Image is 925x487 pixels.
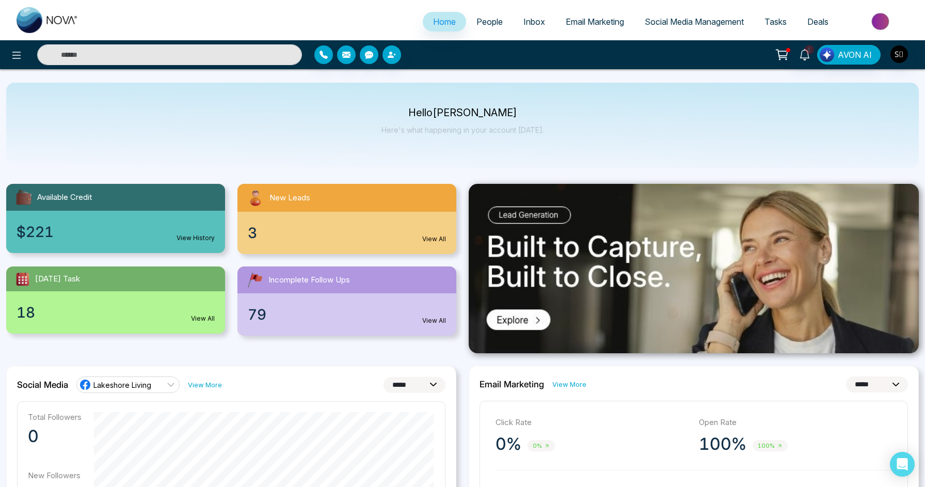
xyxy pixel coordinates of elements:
[555,12,634,32] a: Email Marketing
[268,274,350,286] span: Incomplete Follow Ups
[17,302,35,323] span: 18
[817,45,881,65] button: AVON AI
[248,304,266,325] span: 79
[820,48,834,62] img: Lead Flow
[838,49,872,61] span: AVON AI
[17,380,68,390] h2: Social Media
[496,417,689,429] p: Click Rate
[496,434,521,454] p: 0%
[423,12,466,32] a: Home
[35,273,80,285] span: [DATE] Task
[17,221,54,243] span: $221
[469,184,919,353] img: .
[28,470,82,480] p: New Followers
[523,17,545,27] span: Inbox
[28,412,82,422] p: Total Followers
[191,314,215,323] a: View All
[805,45,814,54] span: 1
[890,452,915,477] div: Open Intercom Messenger
[433,17,456,27] span: Home
[17,7,78,33] img: Nova CRM Logo
[28,426,82,447] p: 0
[231,266,462,336] a: Incomplete Follow Ups79View All
[764,17,787,27] span: Tasks
[177,233,215,243] a: View History
[381,108,544,117] p: Hello [PERSON_NAME]
[231,184,462,254] a: New Leads3View All
[93,380,151,390] span: Lakeshore Living
[37,192,92,203] span: Available Credit
[480,379,544,389] h2: Email Marketing
[807,17,828,27] span: Deals
[476,17,503,27] span: People
[634,12,754,32] a: Social Media Management
[699,434,746,454] p: 100%
[566,17,624,27] span: Email Marketing
[552,380,586,389] a: View More
[753,440,788,452] span: 100%
[248,222,257,244] span: 3
[246,271,264,289] img: followUps.svg
[246,188,265,208] img: newLeads.svg
[890,45,908,63] img: User Avatar
[422,234,446,244] a: View All
[844,10,919,33] img: Market-place.gif
[699,417,892,429] p: Open Rate
[645,17,744,27] span: Social Media Management
[792,45,817,63] a: 1
[513,12,555,32] a: Inbox
[381,125,544,134] p: Here's what happening in your account [DATE].
[14,271,31,287] img: todayTask.svg
[466,12,513,32] a: People
[14,188,33,207] img: availableCredit.svg
[188,380,222,390] a: View More
[797,12,839,32] a: Deals
[754,12,797,32] a: Tasks
[269,192,310,204] span: New Leads
[422,316,446,325] a: View All
[528,440,555,452] span: 0%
